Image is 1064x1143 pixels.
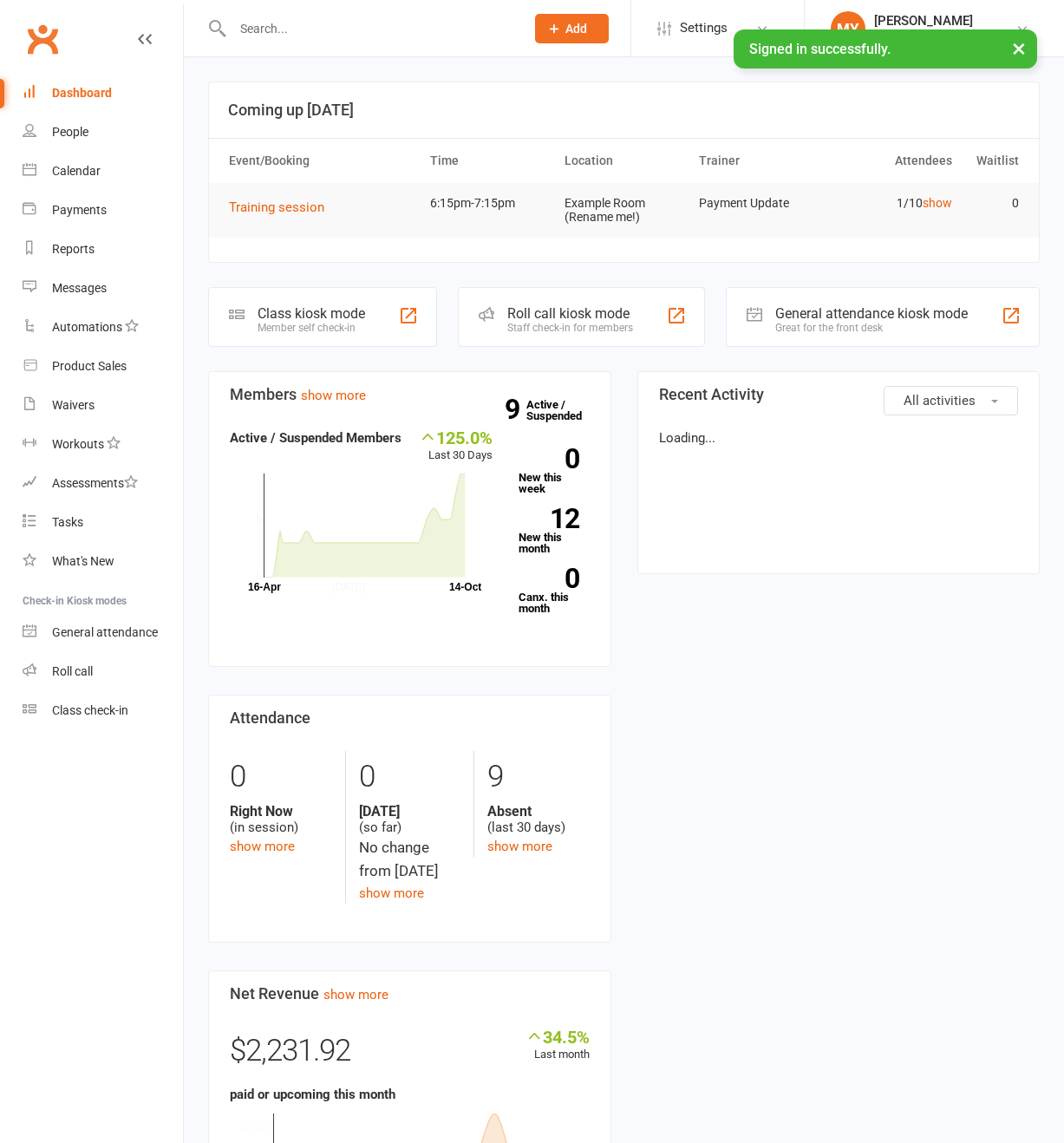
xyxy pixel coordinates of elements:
a: show more [359,885,424,901]
th: Trainer [691,139,826,183]
strong: paid or upcoming this month [230,1087,395,1102]
div: Roll call [52,664,93,678]
a: show more [230,839,295,854]
a: Clubworx [21,17,64,61]
a: Messages [23,269,183,308]
a: Calendar [23,152,183,191]
a: Waivers [23,386,183,425]
a: 9Active / Suspended [526,386,603,434]
div: Automations [52,320,122,334]
span: Training session [229,199,324,215]
a: show more [301,388,366,403]
div: 0 [359,751,460,803]
td: Example Room (Rename me!) [557,183,691,238]
div: $2,231.92 [230,1027,590,1084]
div: MY [831,11,865,46]
div: 0 [230,751,332,803]
p: Loading... [659,428,1019,448]
div: [PERSON_NAME] [874,13,1009,29]
div: Payments [52,203,107,217]
div: Roll call kiosk mode [507,305,633,322]
div: (in session) [230,803,332,836]
td: 6:15pm-7:15pm [422,183,557,224]
a: show more [323,987,388,1003]
div: Workouts [52,437,104,451]
button: × [1003,29,1035,67]
a: Reports [23,230,183,269]
a: People [23,113,183,152]
a: Payments [23,191,183,230]
div: (last 30 days) [487,803,589,836]
strong: 0 [519,446,579,472]
div: 125.0% [419,428,493,447]
div: No change from [DATE] [359,836,460,883]
strong: Right Now [230,803,332,820]
div: Tasks [52,515,83,529]
a: Dashboard [23,74,183,113]
a: show more [487,839,552,854]
th: Location [557,139,691,183]
div: Waivers [52,398,95,412]
div: Great for the front desk [775,322,968,334]
h3: Members [230,386,590,403]
a: What's New [23,542,183,581]
a: 0Canx. this month [519,568,589,614]
h3: Coming up [DATE] [228,101,1020,119]
div: What's New [52,554,114,568]
div: Member self check-in [258,322,365,334]
th: Time [422,139,557,183]
strong: Active / Suspended Members [230,430,401,446]
div: Class kiosk mode [258,305,365,322]
strong: 0 [519,565,579,591]
div: Product Sales [52,359,127,373]
span: Settings [680,9,728,48]
td: 1/10 [826,183,960,224]
a: Automations [23,308,183,347]
div: Class check-in [52,703,128,717]
a: Tasks [23,503,183,542]
div: Reports [52,242,95,256]
div: Messages [52,281,107,295]
h3: Recent Activity [659,386,1019,403]
button: Training session [229,197,336,218]
span: All activities [904,393,976,408]
span: Signed in successfully. [749,41,891,57]
div: (so far) [359,803,460,836]
div: General attendance [52,625,158,639]
a: 0New this week [519,448,589,494]
strong: [DATE] [359,803,460,820]
div: 34.5% [525,1027,590,1046]
a: Class kiosk mode [23,691,183,730]
button: Add [535,14,609,43]
input: Search... [227,16,512,41]
a: General attendance kiosk mode [23,613,183,652]
div: Assessments [52,476,138,490]
div: 9 [487,751,589,803]
a: Assessments [23,464,183,503]
div: Payment Method Update [874,29,1009,44]
h3: Attendance [230,709,590,727]
a: Roll call [23,652,183,691]
div: People [52,125,88,139]
div: Dashboard [52,86,112,100]
div: Staff check-in for members [507,322,633,334]
div: Calendar [52,164,101,178]
strong: Absent [487,803,589,820]
th: Event/Booking [221,139,422,183]
td: Payment Update [691,183,826,224]
h3: Net Revenue [230,985,590,1003]
strong: 12 [519,506,579,532]
div: Last month [525,1027,590,1064]
strong: 9 [505,396,526,422]
button: All activities [884,386,1018,415]
th: Waitlist [960,139,1027,183]
a: Workouts [23,425,183,464]
a: Product Sales [23,347,183,386]
td: 0 [960,183,1027,224]
div: General attendance kiosk mode [775,305,968,322]
th: Attendees [826,139,960,183]
a: show [923,196,952,210]
span: Add [565,22,587,36]
div: Last 30 Days [419,428,493,465]
a: 12New this month [519,508,589,554]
